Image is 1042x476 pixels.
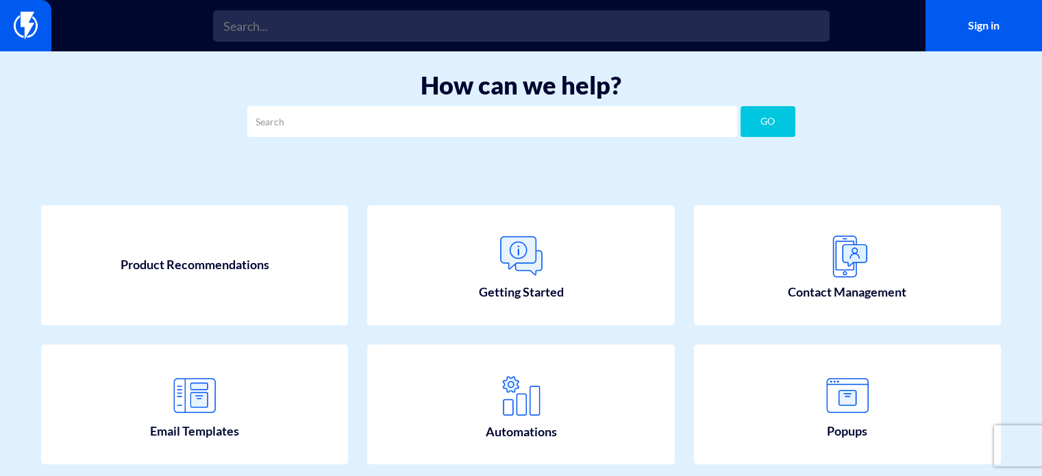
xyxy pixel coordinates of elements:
[213,10,830,42] input: Search...
[486,423,557,441] span: Automations
[479,284,564,301] span: Getting Started
[367,205,674,325] a: Getting Started
[694,205,1001,325] a: Contact Management
[41,205,348,325] a: Product Recommendations
[121,256,269,274] span: Product Recommendations
[788,284,906,301] span: Contact Management
[367,345,674,464] a: Automations
[150,423,239,440] span: Email Templates
[21,72,1021,99] h1: How can we help?
[41,345,348,464] a: Email Templates
[247,106,737,137] input: Search
[694,345,1001,464] a: Popups
[827,423,867,440] span: Popups
[741,106,795,137] button: GO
